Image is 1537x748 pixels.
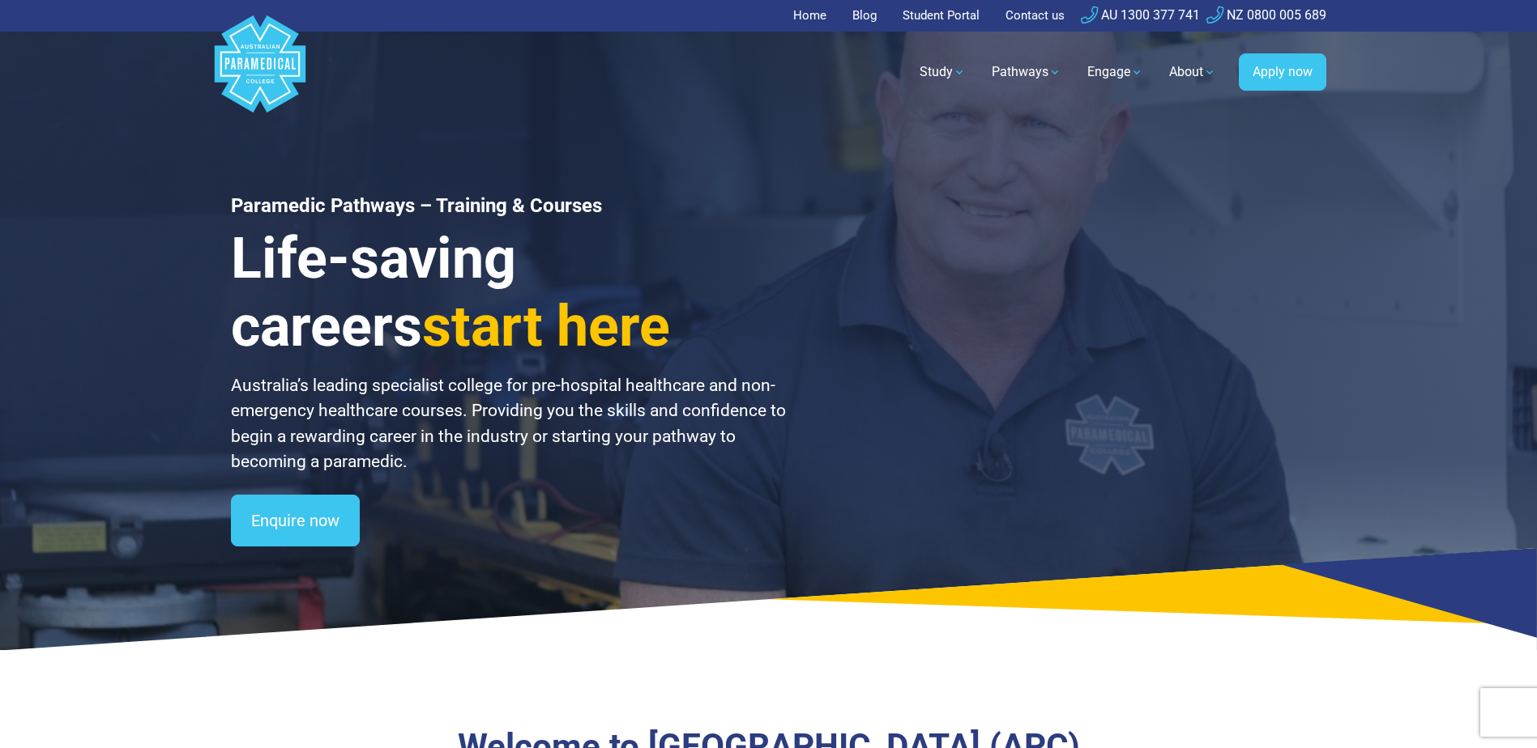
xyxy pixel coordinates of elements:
[1159,49,1226,95] a: About
[1081,7,1200,23] a: AU 1300 377 741
[1206,7,1326,23] a: NZ 0800 005 689
[1078,49,1153,95] a: Engage
[231,194,788,218] h1: Paramedic Pathways – Training & Courses
[422,293,670,359] span: start here
[231,495,360,546] a: Enquire now
[231,224,788,360] h3: Life-saving careers
[982,49,1071,95] a: Pathways
[910,49,976,95] a: Study
[1239,53,1326,91] a: Apply now
[231,373,788,475] p: Australia’s leading specialist college for pre-hospital healthcare and non-emergency healthcare c...
[211,32,309,113] a: Australian Paramedical College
